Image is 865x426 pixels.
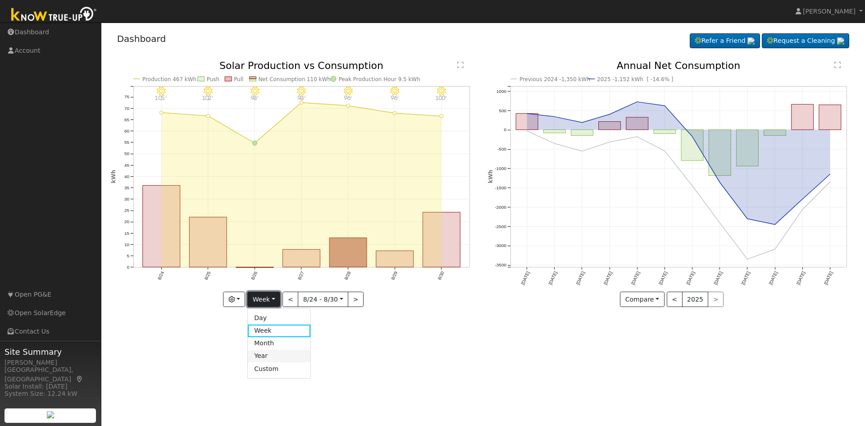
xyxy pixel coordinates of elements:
circle: onclick="" [580,150,584,153]
rect: onclick="" [516,114,538,130]
a: Refer a Friend [690,33,760,49]
text: -1500 [495,185,506,190]
text:  [457,61,464,69]
circle: onclick="" [206,114,209,118]
p: 102° [200,96,216,101]
button: > [348,292,364,307]
circle: onclick="" [829,180,832,184]
circle: onclick="" [635,100,639,104]
text: 0 [504,128,506,133]
text: [DATE] [575,270,586,285]
button: Compare [620,292,665,307]
i: 8/26 - Clear [250,87,259,96]
text: [DATE] [713,270,724,285]
rect: onclick="" [764,130,786,136]
div: Solar Install: [DATE] [5,382,96,391]
text:  [834,61,841,69]
text: Production 467 kWh [142,76,196,82]
circle: onclick="" [746,217,749,221]
rect: onclick="" [654,130,676,134]
button: Week [247,292,280,307]
rect: onclick="" [792,105,814,130]
text: -3000 [495,243,506,248]
span: [PERSON_NAME] [803,8,856,15]
text: 8/25 [203,270,211,281]
div: [PERSON_NAME] [5,358,96,367]
text: Pull [234,76,243,82]
i: 8/25 - Clear [204,87,213,96]
circle: onclick="" [525,129,529,133]
a: Custom [248,362,310,375]
text: 2025 -1,152 kWh [ -14.6% ] [597,76,673,82]
circle: onclick="" [801,197,805,201]
circle: onclick="" [608,113,611,116]
button: < [282,292,298,307]
circle: onclick="" [553,115,556,119]
text: 8/29 [390,270,398,281]
button: < [667,292,683,307]
p: 100° [433,96,449,101]
text: Peak Production Hour 9.5 kWh [339,76,420,82]
i: 8/24 - Clear [157,87,166,96]
img: retrieve [837,37,844,45]
text: [DATE] [686,270,696,285]
circle: onclick="" [580,121,584,124]
text: [DATE] [520,270,530,285]
text: [DATE] [548,270,558,285]
text: Annual Net Consumption [617,60,741,71]
p: 105° [153,96,169,101]
a: Dashboard [117,33,166,44]
text: 10 [124,242,129,247]
text: 25 [124,208,129,213]
circle: onclick="" [635,135,639,139]
rect: onclick="" [142,186,180,267]
span: Site Summary [5,346,96,358]
text: -3500 [495,263,506,268]
rect: onclick="" [819,105,841,130]
text: [DATE] [768,270,778,285]
circle: onclick="" [553,142,556,146]
circle: onclick="" [300,101,303,105]
img: retrieve [47,411,54,418]
circle: onclick="" [773,247,777,251]
text: Net Consumption 110 kWh [258,76,330,82]
text: 45 [124,163,129,168]
rect: onclick="" [189,217,227,267]
text: 500 [499,108,506,113]
circle: onclick="" [801,208,805,211]
i: 8/30 - Clear [437,87,446,96]
text: [DATE] [741,270,751,285]
rect: onclick="" [376,251,414,267]
circle: onclick="" [663,104,667,108]
text: Push [206,76,219,82]
button: 8/24 - 8/30 [298,292,348,307]
text: [DATE] [823,270,833,285]
circle: onclick="" [691,135,694,138]
a: Day [248,311,310,324]
circle: onclick="" [440,115,443,118]
div: System Size: 12.24 kW [5,389,96,399]
text: 65 [124,117,129,122]
text: -1000 [495,166,506,171]
text: -2500 [495,224,506,229]
text: 8/26 [250,270,258,281]
i: 8/28 - Clear [344,87,353,96]
rect: onclick="" [681,130,703,160]
circle: onclick="" [393,111,396,115]
circle: onclick="" [691,184,694,188]
text: [DATE] [603,270,613,285]
circle: onclick="" [159,111,163,115]
img: retrieve [747,37,755,45]
p: 96° [387,96,403,101]
text: 8/30 [437,270,445,281]
text: 8/24 [157,270,165,281]
i: 8/29 - Clear [390,87,399,96]
text: [DATE] [796,270,806,285]
text: 5 [127,253,129,258]
circle: onclick="" [829,173,832,176]
text: -500 [497,147,506,152]
rect: onclick="" [599,122,621,130]
p: 98° [293,96,309,101]
text: 35 [124,185,129,190]
div: [GEOGRAPHIC_DATA], [GEOGRAPHIC_DATA] [5,365,96,384]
